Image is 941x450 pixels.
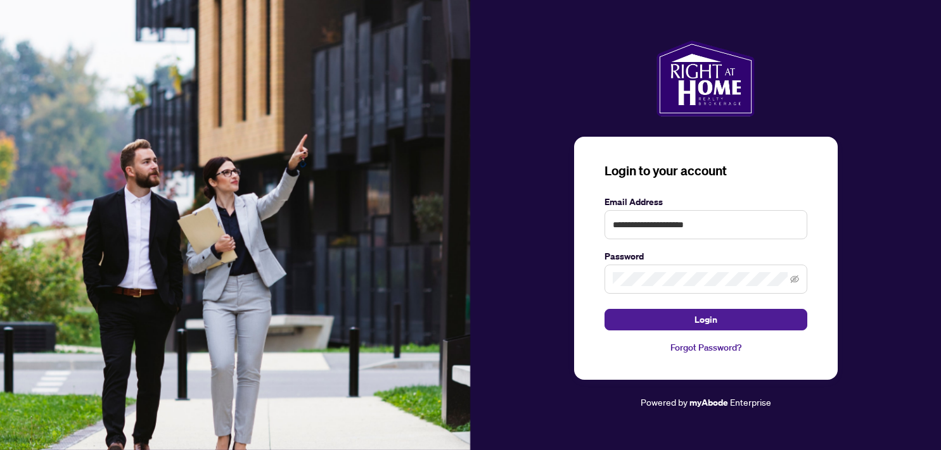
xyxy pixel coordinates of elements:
[605,249,807,263] label: Password
[605,162,807,180] h3: Login to your account
[605,309,807,330] button: Login
[605,341,807,354] a: Forgot Password?
[656,41,755,116] img: ma-logo
[605,195,807,209] label: Email Address
[730,396,771,408] span: Enterprise
[641,396,688,408] span: Powered by
[790,275,799,284] span: eye-invisible
[689,396,728,409] a: myAbode
[695,309,717,330] span: Login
